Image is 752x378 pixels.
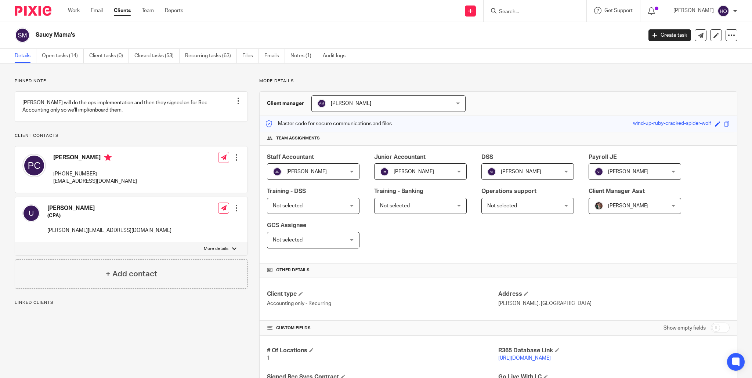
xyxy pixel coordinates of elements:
[265,120,392,127] p: Master code for secure communications and files
[498,356,551,361] a: [URL][DOMAIN_NAME]
[717,5,729,17] img: svg%3E
[53,154,137,163] h4: [PERSON_NAME]
[374,154,426,160] span: Junior Accountant
[204,246,228,252] p: More details
[267,222,306,228] span: GCS Assignee
[165,7,183,14] a: Reports
[273,167,282,176] img: svg%3E
[42,49,84,63] a: Open tasks (14)
[380,203,410,208] span: Not selected
[53,170,137,178] p: [PHONE_NUMBER]
[15,28,30,43] img: svg%3E
[594,167,603,176] img: svg%3E
[589,154,617,160] span: Payroll JE
[91,7,103,14] a: Email
[15,78,248,84] p: Pinned note
[501,169,541,174] span: [PERSON_NAME]
[286,169,327,174] span: [PERSON_NAME]
[498,347,730,355] h4: R365 Database Link
[323,49,351,63] a: Audit logs
[267,100,304,107] h3: Client manager
[68,7,80,14] a: Work
[47,227,171,234] p: [PERSON_NAME][EMAIL_ADDRESS][DOMAIN_NAME]
[290,49,317,63] a: Notes (1)
[374,188,423,194] span: Training - Banking
[267,154,314,160] span: Staff Accountant
[15,133,248,139] p: Client contacts
[673,7,714,14] p: [PERSON_NAME]
[273,237,303,243] span: Not selected
[36,31,517,39] h2: Saucy Mama's
[53,178,137,185] p: [EMAIL_ADDRESS][DOMAIN_NAME]
[608,203,648,208] span: [PERSON_NAME]
[104,154,112,161] i: Primary
[267,188,306,194] span: Training - DSS
[259,78,737,84] p: More details
[267,290,498,298] h4: Client type
[89,49,129,63] a: Client tasks (0)
[134,49,180,63] a: Closed tasks (53)
[608,169,648,174] span: [PERSON_NAME]
[331,101,371,106] span: [PERSON_NAME]
[114,7,131,14] a: Clients
[481,188,536,194] span: Operations support
[487,167,496,176] img: svg%3E
[317,99,326,108] img: svg%3E
[15,49,36,63] a: Details
[481,154,493,160] span: DSS
[498,9,564,15] input: Search
[276,267,310,273] span: Other details
[22,204,40,222] img: svg%3E
[47,212,171,219] h5: (CPA)
[47,204,171,212] h4: [PERSON_NAME]
[394,169,434,174] span: [PERSON_NAME]
[664,324,706,332] label: Show empty fields
[633,120,711,128] div: wind-up-ruby-cracked-spider-wolf
[648,29,691,41] a: Create task
[15,6,51,16] img: Pixie
[15,300,248,306] p: Linked clients
[498,300,730,307] p: [PERSON_NAME], [GEOGRAPHIC_DATA]
[185,49,237,63] a: Recurring tasks (63)
[380,167,389,176] img: svg%3E
[242,49,259,63] a: Files
[267,347,498,355] h4: # Of Locations
[267,300,498,307] p: Accounting only - Recurring
[589,188,645,194] span: Client Manager Asst
[273,203,303,208] span: Not selected
[594,201,603,210] img: Profile%20picture%20JUS.JPG
[267,325,498,331] h4: CUSTOM FIELDS
[22,154,46,177] img: svg%3E
[106,268,157,280] h4: + Add contact
[487,203,517,208] span: Not selected
[142,7,154,14] a: Team
[276,135,320,141] span: Team assignments
[267,356,270,361] span: 1
[604,8,633,13] span: Get Support
[264,49,285,63] a: Emails
[498,290,730,298] h4: Address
